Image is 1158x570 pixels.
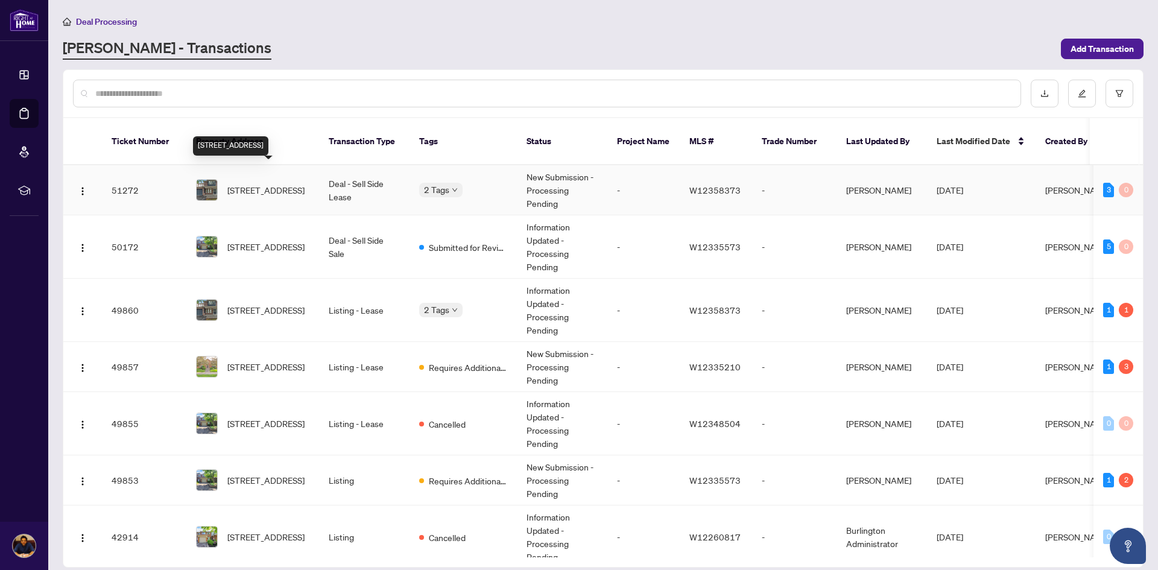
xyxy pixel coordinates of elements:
[424,183,449,197] span: 2 Tags
[752,342,837,392] td: -
[429,531,466,544] span: Cancelled
[1119,303,1133,317] div: 1
[1103,303,1114,317] div: 1
[73,180,92,200] button: Logo
[429,474,507,487] span: Requires Additional Docs
[1078,89,1086,98] span: edit
[1103,530,1114,544] div: 0
[78,186,87,196] img: Logo
[1045,418,1110,429] span: [PERSON_NAME]
[517,455,607,505] td: New Submission - Processing Pending
[197,180,217,200] img: thumbnail-img
[1103,239,1114,254] div: 5
[689,531,741,542] span: W12260817
[319,165,410,215] td: Deal - Sell Side Lease
[1045,475,1110,486] span: [PERSON_NAME]
[689,241,741,252] span: W12335573
[227,530,305,543] span: [STREET_ADDRESS]
[102,215,186,279] td: 50172
[63,38,271,60] a: [PERSON_NAME] - Transactions
[186,118,319,165] th: Property Address
[197,236,217,257] img: thumbnail-img
[517,279,607,342] td: Information Updated - Processing Pending
[752,505,837,569] td: -
[197,470,217,490] img: thumbnail-img
[1061,39,1144,59] button: Add Transaction
[607,392,680,455] td: -
[73,357,92,376] button: Logo
[1119,416,1133,431] div: 0
[78,243,87,253] img: Logo
[1110,528,1146,564] button: Open asap
[452,187,458,193] span: down
[102,279,186,342] td: 49860
[73,237,92,256] button: Logo
[517,392,607,455] td: Information Updated - Processing Pending
[63,17,71,26] span: home
[517,215,607,279] td: Information Updated - Processing Pending
[1031,80,1058,107] button: download
[752,455,837,505] td: -
[193,136,268,156] div: [STREET_ADDRESS]
[1040,89,1049,98] span: download
[102,505,186,569] td: 42914
[319,279,410,342] td: Listing - Lease
[78,533,87,543] img: Logo
[452,307,458,313] span: down
[837,118,927,165] th: Last Updated By
[319,118,410,165] th: Transaction Type
[1106,80,1133,107] button: filter
[424,303,449,317] span: 2 Tags
[752,215,837,279] td: -
[197,413,217,434] img: thumbnail-img
[837,279,927,342] td: [PERSON_NAME]
[937,135,1010,148] span: Last Modified Date
[837,165,927,215] td: [PERSON_NAME]
[197,527,217,547] img: thumbnail-img
[73,470,92,490] button: Logo
[78,363,87,373] img: Logo
[1071,39,1134,59] span: Add Transaction
[73,527,92,546] button: Logo
[73,414,92,433] button: Logo
[607,279,680,342] td: -
[197,356,217,377] img: thumbnail-img
[689,475,741,486] span: W12335573
[680,118,752,165] th: MLS #
[227,473,305,487] span: [STREET_ADDRESS]
[927,118,1036,165] th: Last Modified Date
[1103,473,1114,487] div: 1
[197,300,217,320] img: thumbnail-img
[517,342,607,392] td: New Submission - Processing Pending
[319,392,410,455] td: Listing - Lease
[429,417,466,431] span: Cancelled
[517,118,607,165] th: Status
[1036,118,1108,165] th: Created By
[752,279,837,342] td: -
[837,392,927,455] td: [PERSON_NAME]
[689,185,741,195] span: W12358373
[607,455,680,505] td: -
[837,342,927,392] td: [PERSON_NAME]
[102,165,186,215] td: 51272
[319,215,410,279] td: Deal - Sell Side Sale
[752,118,837,165] th: Trade Number
[102,118,186,165] th: Ticket Number
[517,165,607,215] td: New Submission - Processing Pending
[607,165,680,215] td: -
[607,505,680,569] td: -
[1103,183,1114,197] div: 3
[937,305,963,315] span: [DATE]
[1115,89,1124,98] span: filter
[102,342,186,392] td: 49857
[937,418,963,429] span: [DATE]
[102,392,186,455] td: 49855
[319,505,410,569] td: Listing
[937,361,963,372] span: [DATE]
[227,303,305,317] span: [STREET_ADDRESS]
[752,392,837,455] td: -
[607,118,680,165] th: Project Name
[13,534,36,557] img: Profile Icon
[319,455,410,505] td: Listing
[1119,473,1133,487] div: 2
